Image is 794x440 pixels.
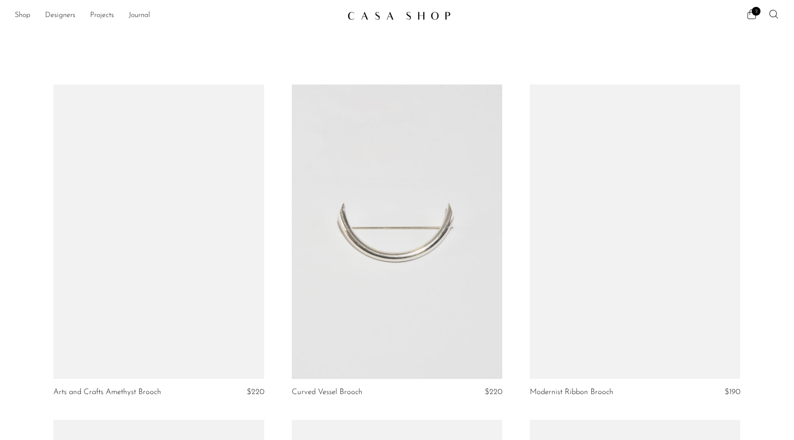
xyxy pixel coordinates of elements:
[292,388,363,396] a: Curved Vessel Brooch
[15,8,340,23] nav: Desktop navigation
[15,10,30,22] a: Shop
[752,7,760,16] span: 2
[129,10,150,22] a: Journal
[247,388,264,396] span: $220
[15,8,340,23] ul: NEW HEADER MENU
[530,388,613,396] a: Modernist Ribbon Brooch
[45,10,75,22] a: Designers
[53,388,161,396] a: Arts and Crafts Amethyst Brooch
[90,10,114,22] a: Projects
[485,388,502,396] span: $220
[725,388,740,396] span: $190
